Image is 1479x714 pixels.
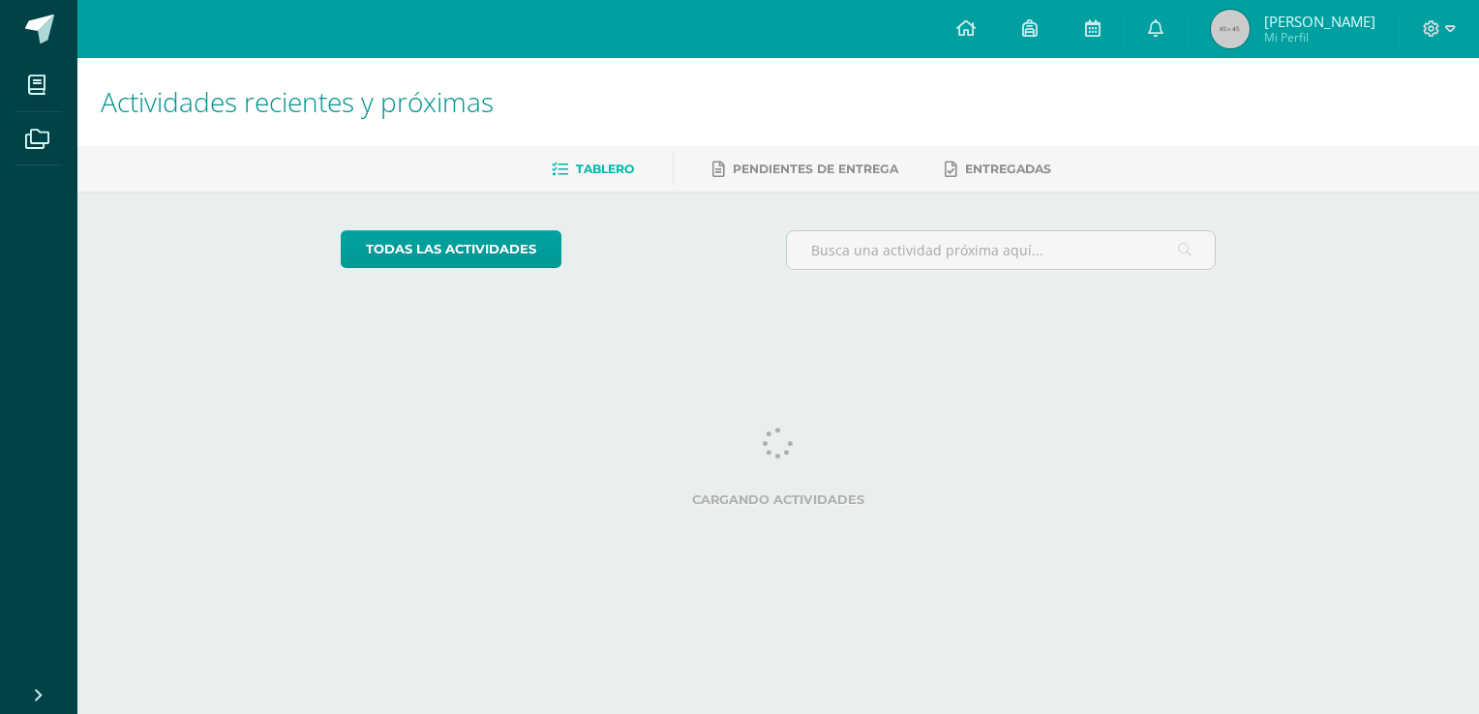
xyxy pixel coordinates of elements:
a: Pendientes de entrega [712,154,898,185]
label: Cargando actividades [341,492,1217,507]
a: Tablero [552,154,634,185]
span: Mi Perfil [1264,29,1375,45]
img: 45x45 [1211,10,1250,48]
span: Tablero [576,162,634,176]
input: Busca una actividad próxima aquí... [787,231,1216,269]
span: Pendientes de entrega [733,162,898,176]
a: Entregadas [945,154,1051,185]
span: Actividades recientes y próximas [101,83,494,120]
span: [PERSON_NAME] [1264,12,1375,31]
a: todas las Actividades [341,230,561,268]
span: Entregadas [965,162,1051,176]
